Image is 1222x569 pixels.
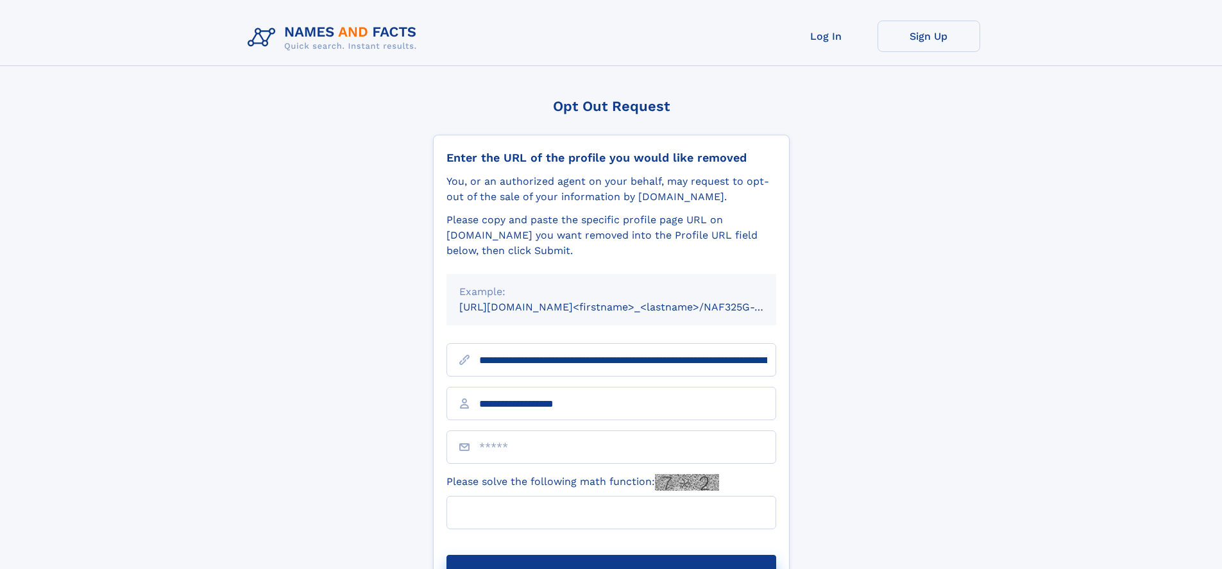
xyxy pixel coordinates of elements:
[878,21,980,52] a: Sign Up
[459,284,763,300] div: Example:
[446,174,776,205] div: You, or an authorized agent on your behalf, may request to opt-out of the sale of your informatio...
[242,21,427,55] img: Logo Names and Facts
[459,301,801,313] small: [URL][DOMAIN_NAME]<firstname>_<lastname>/NAF325G-xxxxxxxx
[446,474,719,491] label: Please solve the following math function:
[775,21,878,52] a: Log In
[446,212,776,259] div: Please copy and paste the specific profile page URL on [DOMAIN_NAME] you want removed into the Pr...
[433,98,790,114] div: Opt Out Request
[446,151,776,165] div: Enter the URL of the profile you would like removed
